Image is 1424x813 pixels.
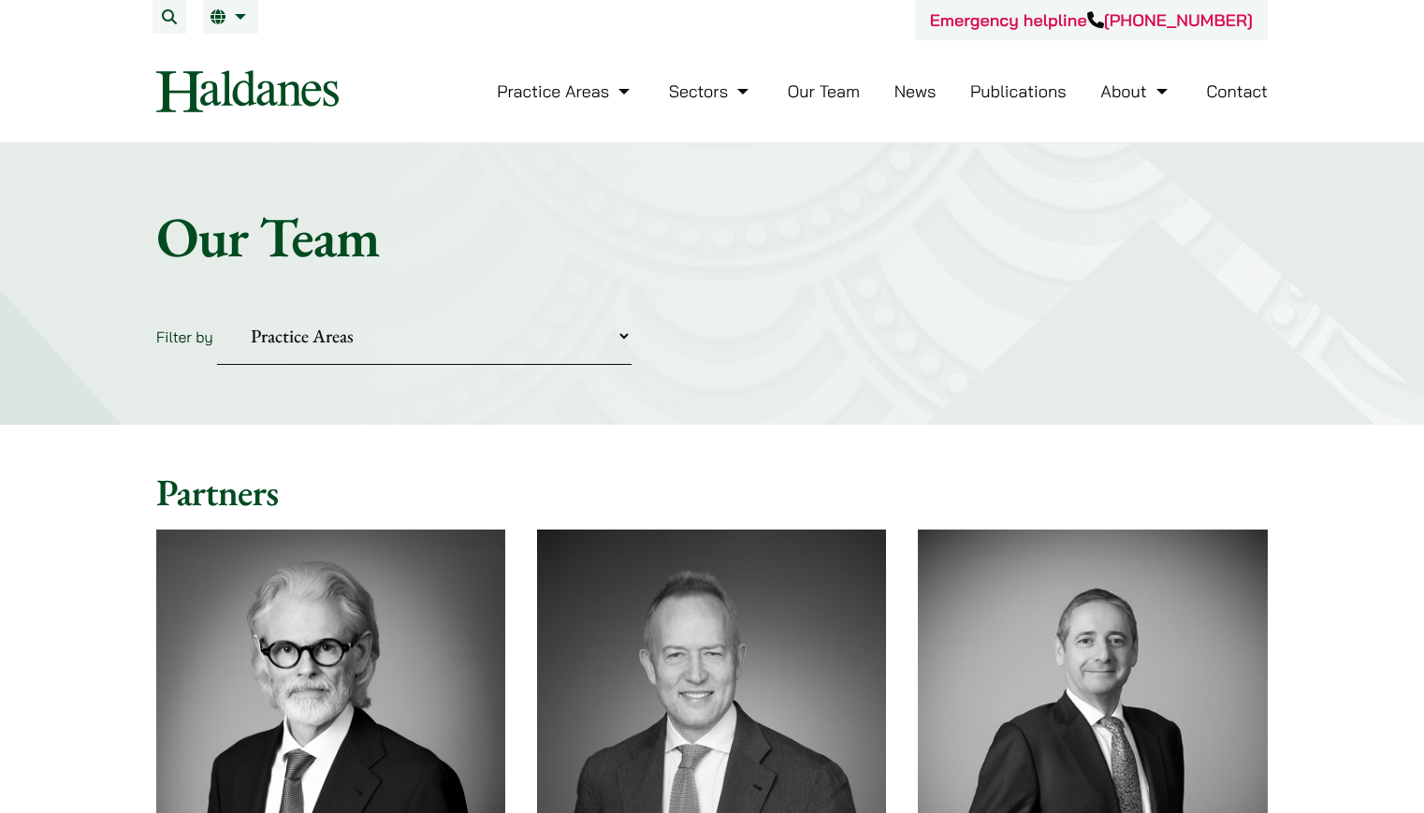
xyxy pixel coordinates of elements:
a: Our Team [788,80,860,102]
label: Filter by [156,327,213,346]
a: Contact [1206,80,1268,102]
h1: Our Team [156,203,1268,270]
a: About [1100,80,1171,102]
a: News [894,80,937,102]
img: Logo of Haldanes [156,70,339,112]
a: Emergency helpline[PHONE_NUMBER] [930,9,1253,31]
a: EN [211,9,251,24]
a: Sectors [669,80,753,102]
h2: Partners [156,470,1268,515]
a: Practice Areas [497,80,634,102]
a: Publications [970,80,1067,102]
